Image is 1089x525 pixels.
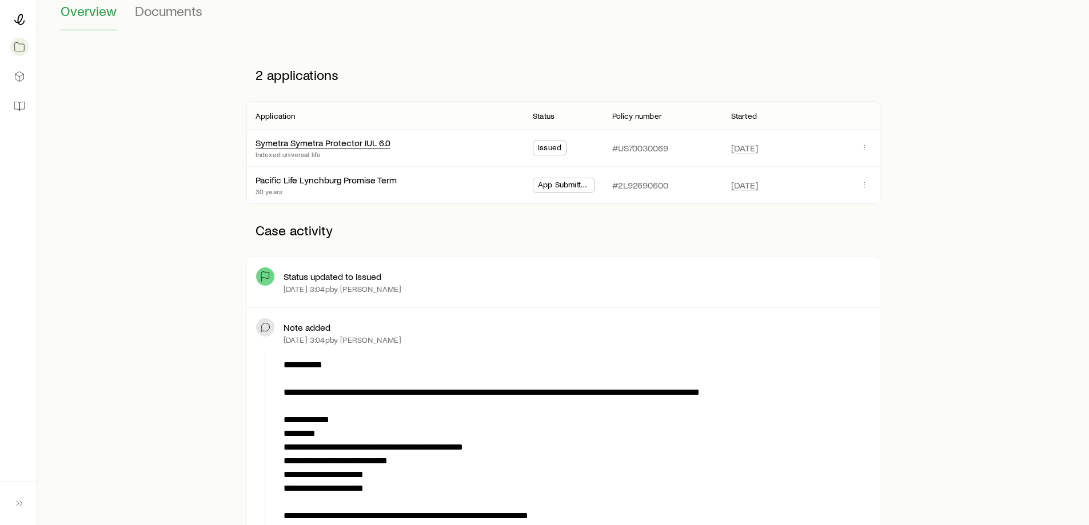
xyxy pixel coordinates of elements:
[284,284,401,294] p: [DATE] 3:04p by [PERSON_NAME]
[256,111,296,121] p: Application
[612,111,662,121] p: Policy number
[256,137,390,148] a: Symetra Symetra Protector IUL 6.0
[731,142,758,154] span: [DATE]
[246,58,880,92] p: 2 applications
[612,142,668,154] p: #US70030069
[246,213,880,247] p: Case activity
[538,180,589,192] span: App Submitted
[533,111,555,121] p: Status
[284,335,401,344] p: [DATE] 3:04p by [PERSON_NAME]
[284,271,381,282] p: Status updated to Issued
[256,174,397,185] a: Pacific Life Lynchburg Promise Term
[538,143,561,155] span: Issued
[612,179,668,191] p: #2L92690600
[135,3,202,19] span: Documents
[731,179,758,191] span: [DATE]
[61,3,1066,30] div: Case details tabs
[256,137,390,149] div: Symetra Symetra Protector IUL 6.0
[731,111,757,121] p: Started
[256,174,397,186] div: Pacific Life Lynchburg Promise Term
[256,150,390,159] p: Indexed universal life
[256,187,397,196] p: 30 years
[61,3,117,19] span: Overview
[284,322,330,333] p: Note added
